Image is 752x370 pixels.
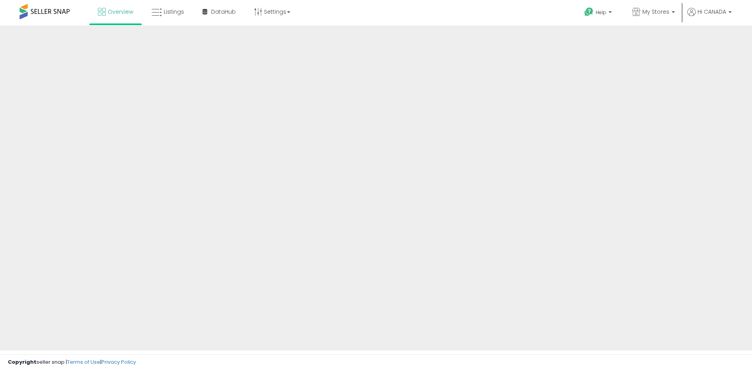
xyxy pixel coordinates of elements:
span: DataHub [211,8,236,16]
a: Help [578,1,620,25]
span: Overview [108,8,133,16]
span: My Stores [642,8,669,16]
span: Listings [164,8,184,16]
a: Hi CANADA [687,8,732,25]
i: Get Help [584,7,594,17]
span: Hi CANADA [698,8,726,16]
span: Help [596,9,606,16]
